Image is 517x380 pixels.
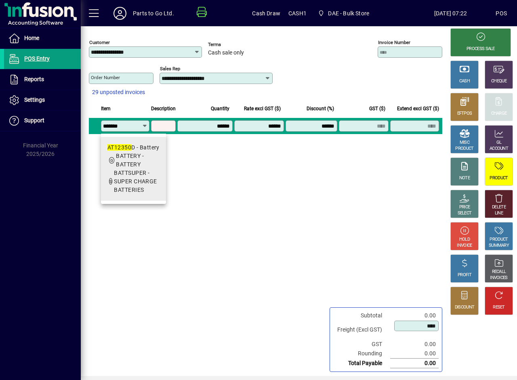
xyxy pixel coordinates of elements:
td: Freight (Excl GST) [333,320,390,340]
em: AT12350 [107,144,131,151]
span: BATTSUPER - SUPER CHARGE BATTERIES [114,170,157,193]
div: D - Battery [107,143,160,152]
span: Discount (%) [307,104,334,113]
span: GST ($) [369,104,385,113]
mat-label: Order number [91,75,120,80]
div: LINE [495,210,503,216]
div: EFTPOS [457,111,472,117]
span: Cash sale only [208,50,244,56]
button: Profile [107,6,133,21]
div: INVOICE [457,243,472,249]
mat-label: Sales rep [160,66,180,71]
div: CHARGE [491,111,507,117]
div: NOTE [459,175,470,181]
span: Item [101,104,111,113]
td: 0.00 [390,340,439,349]
div: PROFIT [458,272,471,278]
div: ACCOUNT [490,146,508,152]
div: PRODUCT [455,146,473,152]
span: Terms [208,42,256,47]
div: GL [496,140,502,146]
span: Quantity [211,104,229,113]
div: DELETE [492,204,506,210]
a: Home [4,28,81,48]
a: Support [4,111,81,131]
span: Rate excl GST ($) [244,104,281,113]
span: DAE - Bulk Store [328,7,369,20]
div: SUMMARY [489,243,509,249]
span: Reports [24,76,44,82]
span: CASH1 [288,7,307,20]
td: Subtotal [333,311,390,320]
div: POS [496,7,507,20]
span: Description [151,104,176,113]
div: DISCOUNT [455,304,474,311]
mat-label: Invoice number [378,40,410,45]
div: MISC [460,140,469,146]
td: Rounding [333,349,390,359]
span: Support [24,117,44,124]
span: Cash Draw [252,7,280,20]
mat-label: Customer [89,40,110,45]
span: Extend excl GST ($) [397,104,439,113]
span: Settings [24,97,45,103]
span: 29 unposted invoices [92,88,145,97]
div: INVOICES [490,275,507,281]
td: 0.00 [390,311,439,320]
div: PRODUCT [490,175,508,181]
button: 29 unposted invoices [89,85,148,100]
span: POS Entry [24,55,50,62]
div: RESET [493,304,505,311]
div: PRICE [459,204,470,210]
span: [DATE] 07:22 [406,7,496,20]
td: 0.00 [390,359,439,368]
span: Home [24,35,39,41]
div: HOLD [459,237,470,243]
span: DAE - Bulk Store [315,6,372,21]
a: Settings [4,90,81,110]
td: Total Payable [333,359,390,368]
span: BATTERY - BATTERY [116,153,144,168]
div: CASH [459,78,470,84]
a: Reports [4,69,81,90]
div: PROCESS SALE [467,46,495,52]
div: SELECT [458,210,472,216]
div: CHEQUE [491,78,506,84]
td: GST [333,340,390,349]
td: 0.00 [390,349,439,359]
div: PRODUCT [490,237,508,243]
div: RECALL [492,269,506,275]
div: Parts to Go Ltd. [133,7,174,20]
mat-option: AT12350D - Battery [101,137,166,201]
